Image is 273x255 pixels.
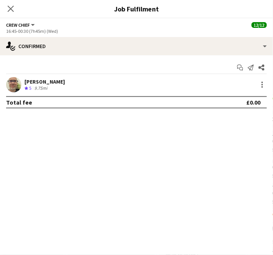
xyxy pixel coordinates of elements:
span: Crew Chief [6,22,30,28]
div: 16:45-00:30 (7h45m) (Wed) [6,28,267,34]
div: [PERSON_NAME] [24,78,65,85]
span: 5 [29,85,31,91]
div: £0.00 [247,98,261,106]
div: 9.75mi [33,85,49,92]
span: 12/12 [252,22,267,28]
div: Total fee [6,98,32,106]
button: Crew Chief [6,22,36,28]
